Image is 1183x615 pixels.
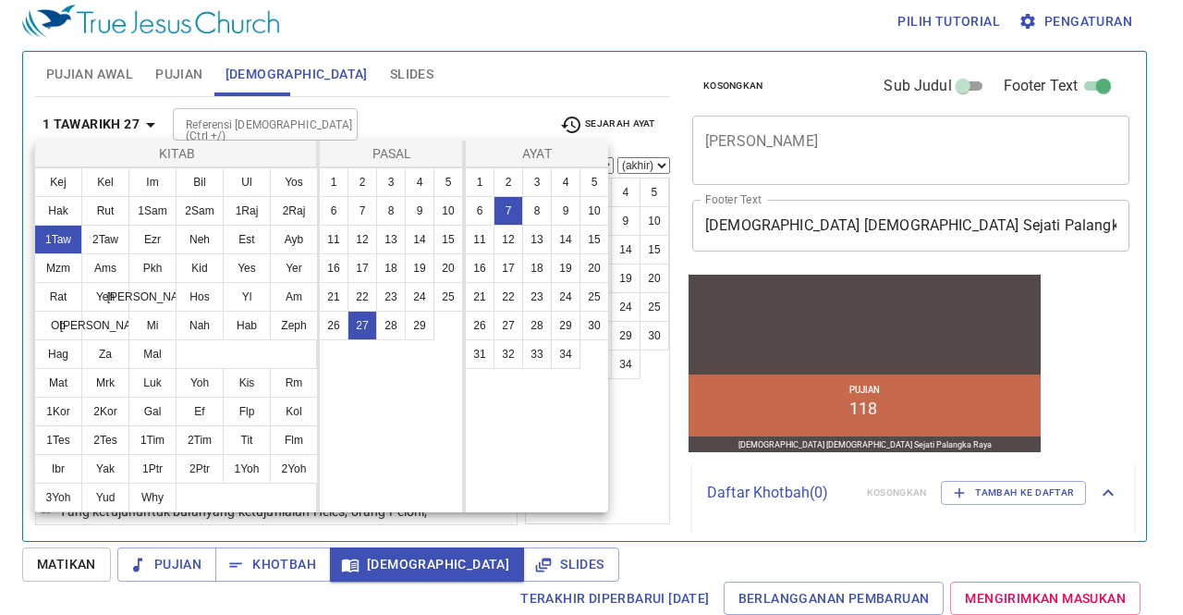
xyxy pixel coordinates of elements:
p: Ayat [470,144,604,163]
button: Ezr [128,225,177,254]
button: 17 [348,253,377,283]
button: 28 [376,311,406,340]
button: 9 [405,196,434,226]
button: 8 [522,196,552,226]
button: Ul [223,167,271,197]
button: 16 [319,253,348,283]
button: Kid [176,253,224,283]
button: 22 [494,282,523,312]
button: 23 [522,282,552,312]
button: Hab [223,311,271,340]
button: 7 [494,196,523,226]
button: Im [128,167,177,197]
button: Est [223,225,271,254]
button: Bil [176,167,224,197]
button: 6 [465,196,494,226]
button: Pkh [128,253,177,283]
button: Ayb [270,225,318,254]
button: 29 [551,311,580,340]
button: 17 [494,253,523,283]
button: Mal [128,339,177,369]
button: Rat [34,282,82,312]
button: 2Tim [176,425,224,455]
button: 27 [348,311,377,340]
button: Kel [81,167,129,197]
button: 2Ptr [176,454,224,484]
button: 13 [522,225,552,254]
button: 1 [319,167,348,197]
button: Mi [128,311,177,340]
button: Kej [34,167,82,197]
button: 19 [551,253,580,283]
button: Hos [176,282,224,312]
button: 25 [579,282,609,312]
button: Hag [34,339,82,369]
button: Ams [81,253,129,283]
button: Za [81,339,129,369]
button: 25 [433,282,463,312]
button: 9 [551,196,580,226]
button: 28 [522,311,552,340]
button: 21 [319,282,348,312]
button: 1Tim [128,425,177,455]
button: 27 [494,311,523,340]
button: 1Sam [128,196,177,226]
button: Gal [128,397,177,426]
button: 4 [551,167,580,197]
button: 11 [465,225,494,254]
button: 10 [433,196,463,226]
button: 1Yoh [223,454,271,484]
button: Yer [270,253,318,283]
button: 24 [405,282,434,312]
button: 10 [579,196,609,226]
button: 2 [348,167,377,197]
button: Why [128,483,177,512]
button: 1Kor [34,397,82,426]
button: 2Sam [176,196,224,226]
button: 24 [551,282,580,312]
button: Hak [34,196,82,226]
button: 5 [579,167,609,197]
button: 20 [433,253,463,283]
button: Yoh [176,368,224,398]
button: 20 [579,253,609,283]
button: 18 [522,253,552,283]
button: Yos [270,167,318,197]
div: [DEMOGRAPHIC_DATA] [DEMOGRAPHIC_DATA] Sejati Palangka Raya [54,169,307,178]
button: Kis [223,368,271,398]
button: 12 [348,225,377,254]
button: Am [270,282,318,312]
button: Ibr [34,454,82,484]
button: 3 [522,167,552,197]
button: 1Taw [34,225,82,254]
li: 118 [165,128,192,147]
button: 32 [494,339,523,369]
button: 7 [348,196,377,226]
button: Mat [34,368,82,398]
button: Tit [223,425,271,455]
button: Zeph [270,311,318,340]
button: 12 [494,225,523,254]
button: Yak [81,454,129,484]
button: 3 [376,167,406,197]
button: 8 [376,196,406,226]
button: Nah [176,311,224,340]
button: 19 [405,253,434,283]
button: 2Yoh [270,454,318,484]
button: 26 [465,311,494,340]
button: Mrk [81,368,129,398]
button: 2Tes [81,425,129,455]
button: 22 [348,282,377,312]
button: 2Taw [81,225,129,254]
button: Yl [223,282,271,312]
button: 23 [376,282,406,312]
p: Pujian [165,114,195,124]
button: [PERSON_NAME] [128,282,177,312]
button: 6 [319,196,348,226]
button: 15 [579,225,609,254]
button: Rut [81,196,129,226]
button: 16 [465,253,494,283]
button: 33 [522,339,552,369]
button: 29 [405,311,434,340]
button: Yes [223,253,271,283]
